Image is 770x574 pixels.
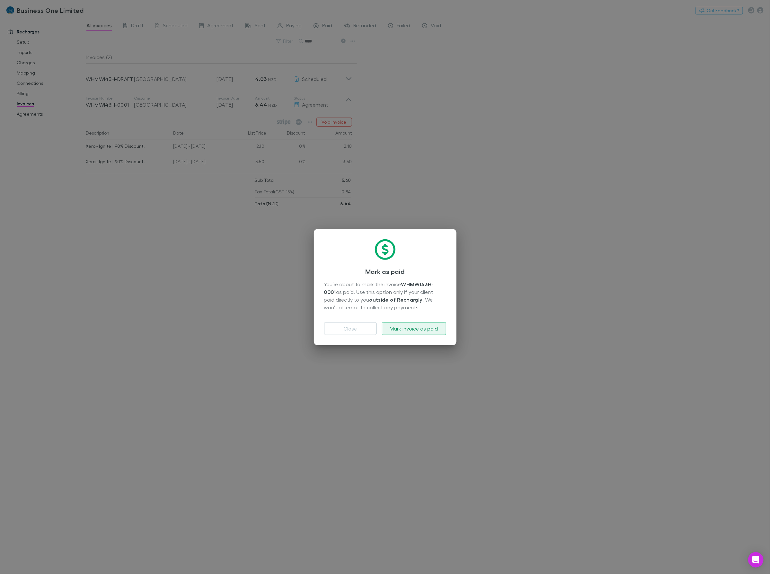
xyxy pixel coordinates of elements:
h3: Mark as paid [324,268,446,275]
button: Close [324,322,377,335]
button: Mark invoice as paid [382,322,446,335]
div: You’re about to mark the invoice as paid. Use this option only if your client paid directly to yo... [324,280,446,312]
strong: WHMWI43H-0001 [324,281,434,295]
strong: outside of Rechargly [369,296,422,303]
div: Open Intercom Messenger [748,552,764,568]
